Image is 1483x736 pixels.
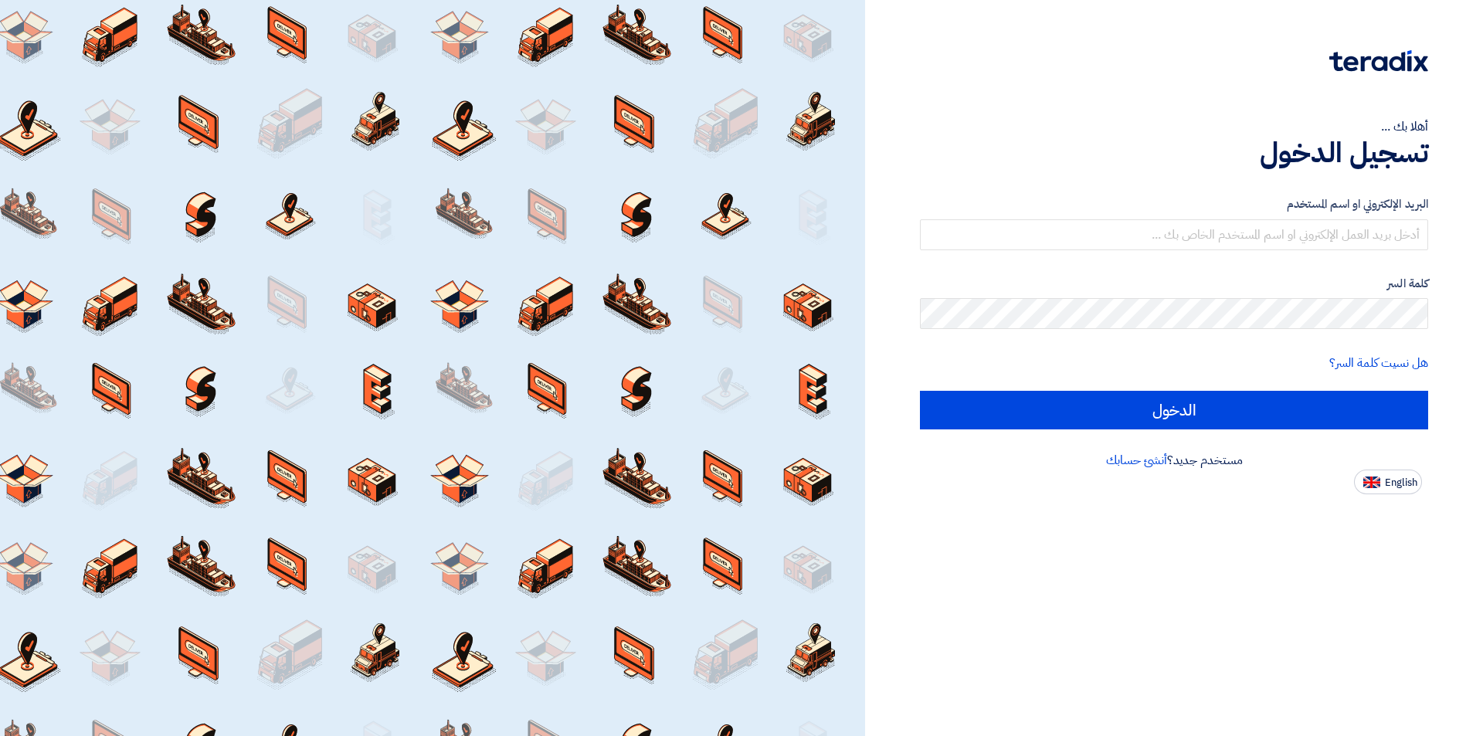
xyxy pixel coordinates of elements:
label: كلمة السر [920,275,1428,293]
a: هل نسيت كلمة السر؟ [1329,354,1428,372]
img: Teradix logo [1329,50,1428,72]
img: en-US.png [1363,477,1380,488]
label: البريد الإلكتروني او اسم المستخدم [920,195,1428,213]
h1: تسجيل الدخول [920,136,1428,170]
div: مستخدم جديد؟ [920,451,1428,470]
a: أنشئ حسابك [1106,451,1167,470]
div: أهلا بك ... [920,117,1428,136]
button: English [1354,470,1422,494]
input: الدخول [920,391,1428,429]
input: أدخل بريد العمل الإلكتروني او اسم المستخدم الخاص بك ... [920,219,1428,250]
span: English [1385,477,1417,488]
